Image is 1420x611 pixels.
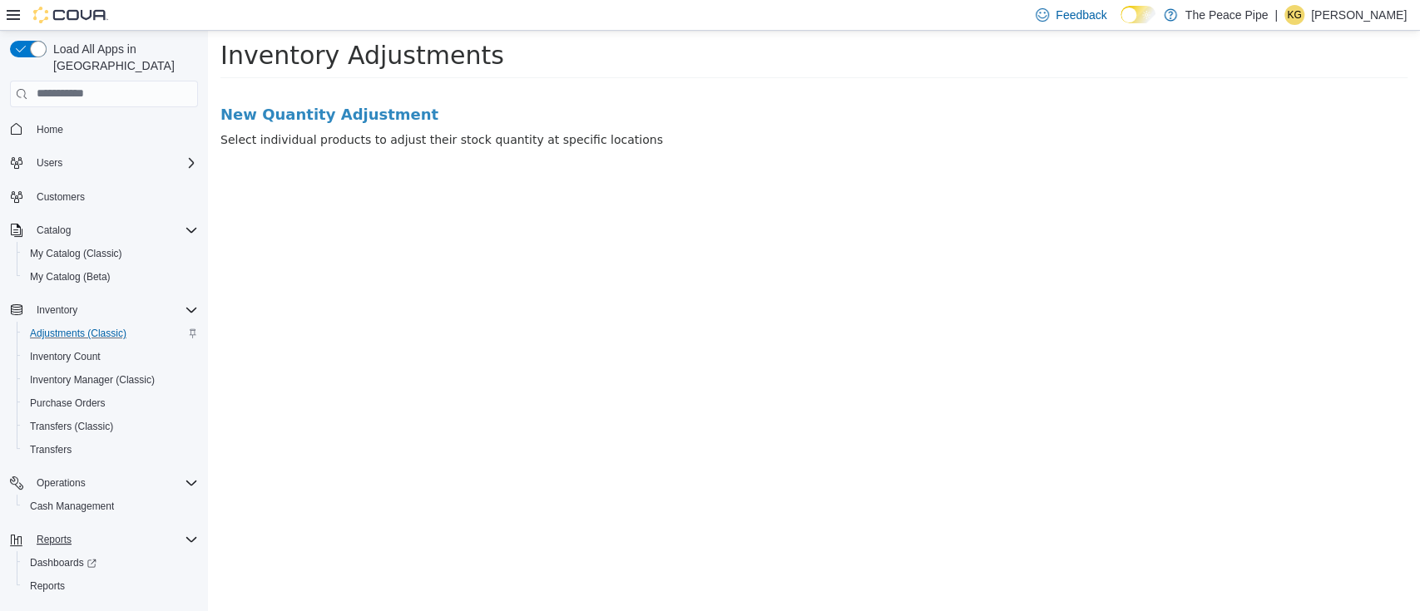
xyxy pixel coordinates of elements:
button: Cash Management [17,495,205,518]
span: Adjustments (Classic) [30,327,126,340]
img: Cova [33,7,108,23]
span: Inventory [30,300,198,320]
span: Inventory Manager (Classic) [30,373,155,387]
span: Home [30,119,198,140]
a: Dashboards [17,551,205,574]
span: Customers [37,190,85,204]
span: Operations [37,476,86,490]
span: My Catalog (Classic) [30,247,122,260]
span: KG [1287,5,1301,25]
span: Dashboards [30,556,96,569]
span: Users [37,156,62,170]
button: Inventory [3,298,205,322]
span: My Catalog (Classic) [23,244,198,264]
span: Purchase Orders [23,393,198,413]
a: Home [30,120,70,140]
span: My Catalog (Beta) [23,267,198,287]
button: Customers [3,185,205,209]
p: | [1274,5,1278,25]
span: Purchase Orders [30,397,106,410]
button: Operations [30,473,92,493]
button: My Catalog (Beta) [17,265,205,288]
button: Home [3,117,205,141]
a: Transfers [23,440,78,460]
a: Inventory Manager (Classic) [23,370,161,390]
p: Select individual products to adjust their stock quantity at specific locations [12,101,1200,118]
button: Adjustments (Classic) [17,322,205,345]
span: Customers [30,186,198,207]
p: [PERSON_NAME] [1311,5,1407,25]
span: My Catalog (Beta) [30,270,111,283]
span: Dashboards [23,553,198,573]
button: Transfers [17,438,205,461]
button: My Catalog (Classic) [17,242,205,265]
button: Purchase Orders [17,392,205,415]
button: Inventory Manager (Classic) [17,368,205,392]
button: Reports [17,574,205,598]
span: Inventory Adjustments [12,10,296,39]
a: Customers [30,187,92,207]
span: Reports [30,530,198,549]
span: Dark Mode [1121,23,1121,24]
span: Catalog [30,220,198,240]
button: Catalog [3,219,205,242]
a: My Catalog (Beta) [23,267,117,287]
a: New Quantity Adjustment [12,76,1200,92]
a: Inventory Count [23,347,107,367]
button: Reports [30,530,78,549]
span: Operations [30,473,198,493]
a: Dashboards [23,553,103,573]
a: Reports [23,576,72,596]
span: Transfers (Classic) [30,420,113,433]
span: Load All Apps in [GEOGRAPHIC_DATA] [47,41,198,74]
button: Inventory Count [17,345,205,368]
span: Reports [37,533,72,546]
button: Users [3,151,205,175]
a: Cash Management [23,496,121,516]
span: Reports [23,576,198,596]
span: Inventory [37,303,77,317]
a: Purchase Orders [23,393,112,413]
button: Inventory [30,300,84,320]
span: Inventory Manager (Classic) [23,370,198,390]
p: The Peace Pipe [1185,5,1269,25]
input: Dark Mode [1121,6,1155,23]
span: Inventory Count [30,350,101,363]
a: My Catalog (Classic) [23,244,129,264]
a: Transfers (Classic) [23,416,120,436]
div: Khushi Gajeeban [1284,5,1304,25]
span: Feedback [1056,7,1106,23]
span: Reports [30,579,65,593]
button: Transfers (Classic) [17,415,205,438]
span: Cash Management [30,500,114,513]
span: Users [30,153,198,173]
span: Transfers (Classic) [23,416,198,436]
button: Catalog [30,220,77,240]
button: Reports [3,528,205,551]
span: Adjustments (Classic) [23,323,198,343]
button: Users [30,153,69,173]
span: Cash Management [23,496,198,516]
button: Operations [3,471,205,495]
span: Home [37,123,63,136]
span: Transfers [23,440,198,460]
a: Adjustments (Classic) [23,323,133,343]
span: Catalog [37,224,71,237]
span: Transfers [30,443,72,456]
span: Inventory Count [23,347,198,367]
